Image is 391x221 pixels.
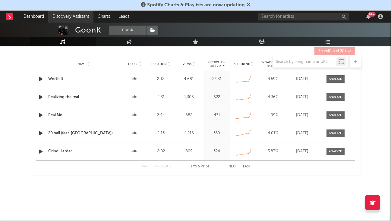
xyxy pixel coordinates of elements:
[19,11,48,23] a: Dashboard
[259,112,287,118] div: 4.99 %
[314,47,355,55] button: SoundCloud(51)
[318,49,346,53] span: ( 51 )
[183,163,216,170] div: 1 5 51
[147,3,245,8] span: Spotify Charts & Playlists are now updating
[75,26,101,35] div: GoonK
[155,165,171,168] button: Previous
[366,14,371,19] button: 99+
[114,11,134,23] a: Leads
[205,94,229,100] div: 522
[290,112,314,118] div: [DATE]
[176,112,202,118] div: 882
[205,76,229,82] div: 2,931
[48,76,119,82] a: Worth It
[149,94,173,100] div: 2:31
[258,13,349,20] input: Search for artists
[205,112,229,118] div: 431
[109,26,147,35] button: Track
[259,94,287,100] div: 4.36 %
[149,112,173,118] div: 2:44
[290,94,314,100] div: [DATE]
[149,130,173,136] div: 2:13
[229,165,237,168] button: Next
[176,76,202,82] div: 4,681
[318,49,339,53] span: SoundCloud
[205,148,229,154] div: 324
[93,11,114,23] a: Charts
[176,130,202,136] div: 4,216
[149,148,173,154] div: 2:02
[368,12,376,17] div: 99 +
[48,130,119,136] a: 20 ball (feat. [GEOGRAPHIC_DATA])
[247,3,250,8] span: Dismiss
[48,112,119,118] a: Real Me
[193,165,197,168] span: to
[259,130,287,136] div: 4.01 %
[259,76,287,82] div: 4.59 %
[290,76,314,82] div: [DATE]
[149,76,173,82] div: 2:18
[205,130,229,136] div: 359
[290,130,314,136] div: [DATE]
[48,11,93,23] a: Discovery Assistant
[259,148,287,154] div: 3.83 %
[176,94,202,100] div: 1,308
[273,60,336,64] input: Search by song name or URL
[48,94,119,100] a: Realizing the real
[176,148,202,154] div: 809
[290,148,314,154] div: [DATE]
[140,165,149,168] button: First
[201,165,205,168] span: of
[48,148,119,154] a: Grind Harder
[243,165,251,168] button: Last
